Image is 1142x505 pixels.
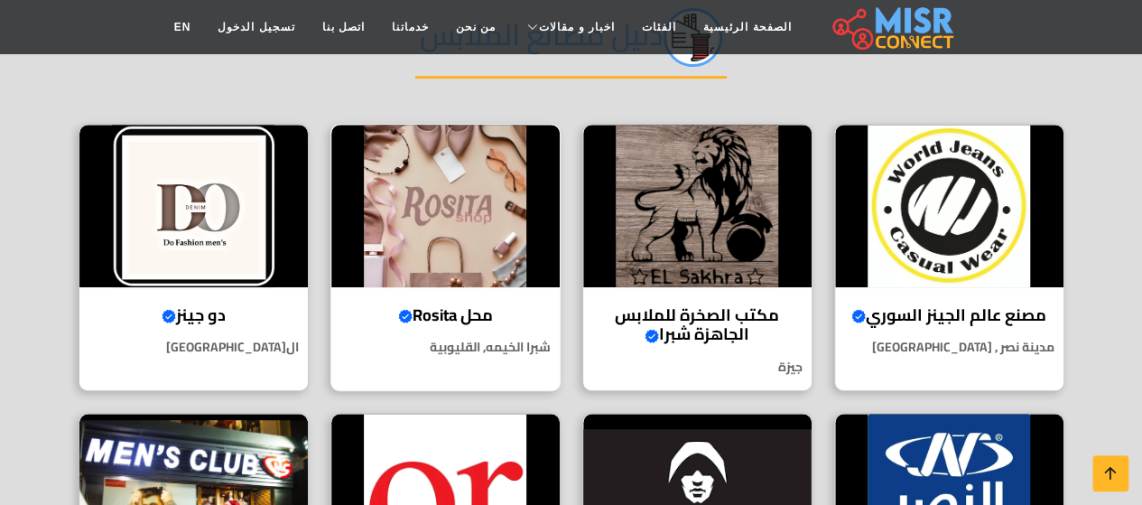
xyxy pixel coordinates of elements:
h4: دو جينز [93,305,294,325]
p: جيزة [583,358,812,377]
img: مكتب الصخرة للملابس الجاهزة شبرا [583,125,812,287]
a: EN [161,10,205,44]
a: من نحن [442,10,509,44]
h4: مصنع عالم الجينز السوري [849,305,1050,325]
a: اخبار و مقالات [509,10,628,44]
p: مدينة نصر , [GEOGRAPHIC_DATA] [835,338,1063,357]
p: ال[GEOGRAPHIC_DATA] [79,338,308,357]
svg: Verified account [162,309,176,323]
svg: Verified account [851,309,866,323]
a: دو جينز دو جينز ال[GEOGRAPHIC_DATA] [68,124,320,391]
span: اخبار و مقالات [539,19,615,35]
a: اتصل بنا [309,10,378,44]
svg: Verified account [645,329,659,343]
p: شبرا الخيمه, القليوبية [331,338,560,357]
svg: Verified account [398,309,413,323]
h4: محل Rosita [345,305,546,325]
img: مصنع عالم الجينز السوري [835,125,1063,287]
img: محل Rosita [331,125,560,287]
a: مكتب الصخرة للملابس الجاهزة شبرا مكتب الصخرة للملابس الجاهزة شبرا جيزة [571,124,823,391]
a: مصنع عالم الجينز السوري مصنع عالم الجينز السوري مدينة نصر , [GEOGRAPHIC_DATA] [823,124,1075,391]
a: الفئات [628,10,690,44]
h4: مكتب الصخرة للملابس الجاهزة شبرا [597,305,798,344]
a: الصفحة الرئيسية [690,10,804,44]
a: خدماتنا [378,10,442,44]
a: محل Rosita محل Rosita شبرا الخيمه, القليوبية [320,124,571,391]
img: دو جينز [79,125,308,287]
a: تسجيل الدخول [204,10,308,44]
img: main.misr_connect [832,5,953,50]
